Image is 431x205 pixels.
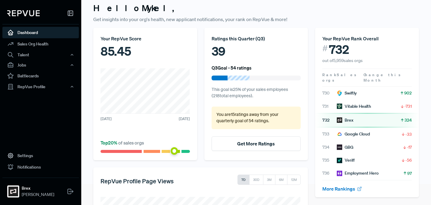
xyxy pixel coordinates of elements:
[337,171,342,176] img: Employment Hero
[322,131,337,137] span: 733
[322,58,363,63] span: out of 5,959 sales orgs
[179,116,190,122] span: [DATE]
[275,175,287,185] button: 6M
[329,42,349,57] span: 732
[216,111,296,124] p: You are 15 ratings away from your quarterly goal of 54 ratings .
[101,35,190,42] div: Your RepVue Score
[407,170,412,176] span: 97
[101,140,144,146] span: of sales orgs
[405,117,412,123] span: 324
[407,144,412,150] span: -17
[337,131,370,137] div: Google Cloud
[22,185,54,191] strong: Brex
[2,150,79,161] a: Settings
[337,104,342,109] img: Vitable Health
[212,136,301,151] button: Get More Ratings
[101,116,112,122] span: [DATE]
[337,117,342,123] img: Brex
[101,140,118,146] span: Top 20 %
[337,103,371,110] div: Vitable Health
[287,175,301,185] button: 12M
[2,38,79,50] a: Sales Org Health
[337,91,342,96] img: Swiftly
[212,42,301,60] div: 39
[337,117,353,123] div: Brex
[322,117,337,123] span: 732
[8,187,18,196] img: Brex
[337,90,357,96] div: Swiftly
[337,158,342,163] img: Veriff
[322,72,337,78] span: Rank
[263,175,275,185] button: 3M
[322,36,379,42] span: Your RepVue Rank Overall
[2,178,79,200] a: BrexBrex[PERSON_NAME]
[212,65,252,70] h6: Q3 Goal - 54 ratings
[2,82,79,92] button: RepVue Profile
[212,35,301,42] div: Ratings this Quarter ( Q3 )
[405,157,412,163] span: -56
[337,132,342,137] img: Google Cloud
[322,157,337,163] span: 735
[322,103,337,110] span: 731
[249,175,263,185] button: 30D
[337,170,379,176] div: Employment Hero
[404,90,412,96] span: 902
[337,157,355,163] div: Veriff
[101,42,190,60] div: 85.45
[322,170,337,176] span: 736
[337,144,353,151] div: GBG
[2,50,79,60] button: Talent
[364,72,402,83] span: Change this Month
[337,144,342,150] img: GBG
[322,186,362,192] a: More Rankings
[322,72,357,83] span: Sales orgs
[93,3,419,13] h3: Hello Mykel ,
[212,86,301,99] p: This goal is 25 % of your sales employees ( 218 total employees).
[322,90,337,96] span: 730
[2,70,79,82] a: Battlecards
[7,10,40,16] img: RepVue
[322,144,337,151] span: 734
[22,191,54,198] span: [PERSON_NAME]
[405,103,412,109] span: -731
[2,161,79,173] a: Notifications
[101,177,174,185] h5: RepVue Profile Page Views
[93,16,419,23] p: Get insights into your org's health, new applicant notifications, your rank on RepVue & more!
[2,27,79,38] a: Dashboard
[322,42,328,54] span: #
[237,175,250,185] button: 7D
[2,60,79,70] button: Jobs
[405,131,412,137] span: -33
